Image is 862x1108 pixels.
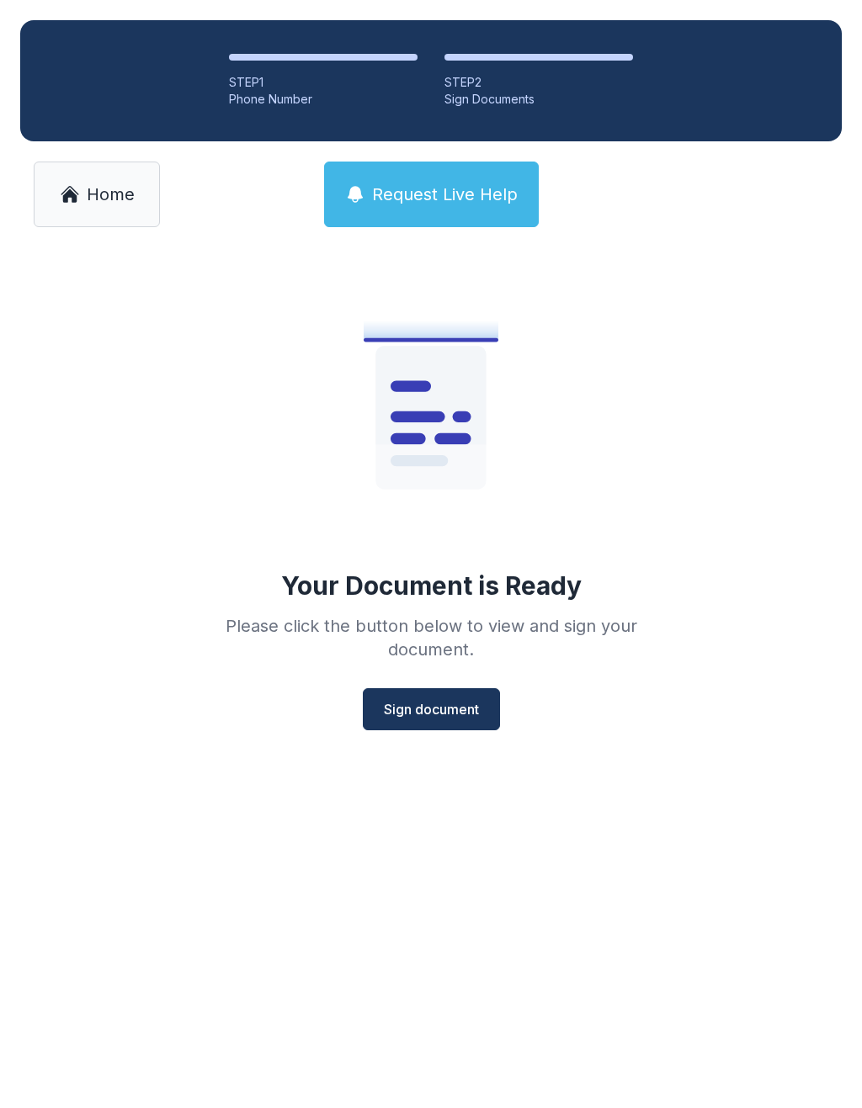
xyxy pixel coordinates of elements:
span: Sign document [384,699,479,719]
span: Home [87,183,135,206]
span: Request Live Help [372,183,518,206]
div: Phone Number [229,91,418,108]
div: Please click the button below to view and sign your document. [189,614,673,661]
div: Your Document is Ready [281,570,582,601]
div: Sign Documents [444,91,633,108]
div: STEP 1 [229,74,418,91]
div: STEP 2 [444,74,633,91]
